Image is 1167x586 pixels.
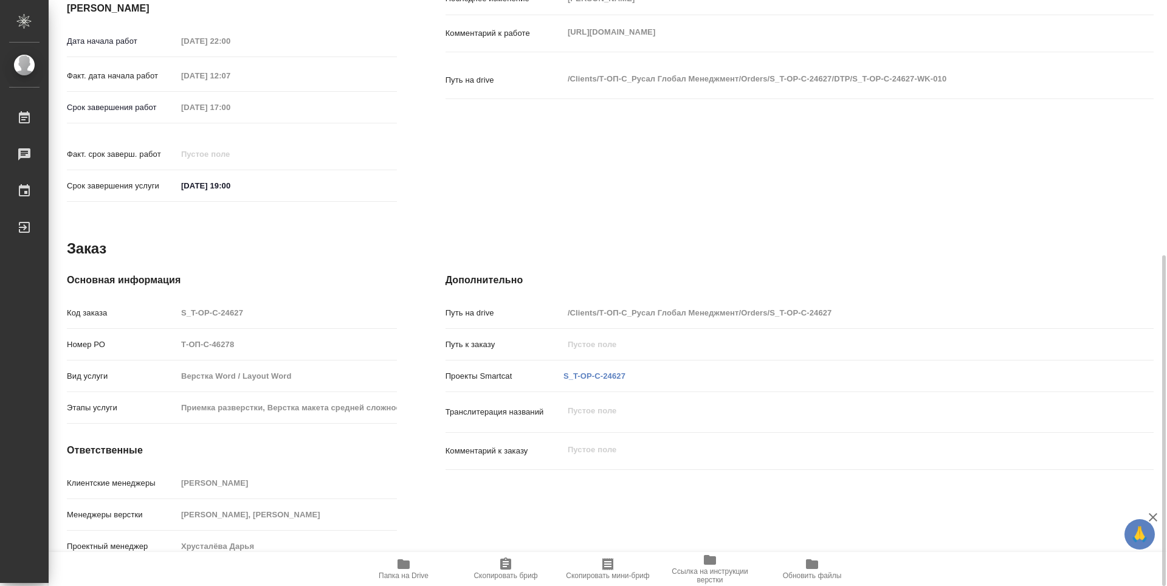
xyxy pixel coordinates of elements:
span: Скопировать бриф [473,571,537,580]
p: Путь на drive [446,74,563,86]
h4: Основная информация [67,273,397,288]
p: Путь на drive [446,307,563,319]
input: Пустое поле [177,399,397,416]
p: Факт. дата начала работ [67,70,177,82]
span: Ссылка на инструкции верстки [666,567,754,584]
button: Обновить файлы [761,552,863,586]
input: Пустое поле [177,145,283,163]
textarea: /Clients/Т-ОП-С_Русал Глобал Менеджмент/Orders/S_T-OP-C-24627/DTP/S_T-OP-C-24627-WK-010 [563,69,1095,89]
input: Пустое поле [177,367,397,385]
p: Клиентские менеджеры [67,477,177,489]
p: Код заказа [67,307,177,319]
p: Комментарий к заказу [446,445,563,457]
input: Пустое поле [177,98,283,116]
p: Проектный менеджер [67,540,177,553]
button: 🙏 [1124,519,1155,550]
input: Пустое поле [177,537,397,555]
input: Пустое поле [177,336,397,353]
button: Скопировать мини-бриф [557,552,659,586]
input: Пустое поле [177,474,397,492]
textarea: [URL][DOMAIN_NAME] [563,22,1095,43]
p: Срок завершения работ [67,102,177,114]
input: Пустое поле [177,506,397,523]
p: Менеджеры верстки [67,509,177,521]
p: Транслитерация названий [446,406,563,418]
h4: Дополнительно [446,273,1154,288]
p: Комментарий к работе [446,27,563,40]
button: Папка на Drive [353,552,455,586]
span: Скопировать мини-бриф [566,571,649,580]
input: Пустое поле [177,32,283,50]
input: Пустое поле [177,67,283,84]
button: Скопировать бриф [455,552,557,586]
h2: Заказ [67,239,106,258]
h4: [PERSON_NAME] [67,1,397,16]
input: Пустое поле [177,304,397,322]
span: Папка на Drive [379,571,429,580]
span: Обновить файлы [783,571,842,580]
p: Проекты Smartcat [446,370,563,382]
input: ✎ Введи что-нибудь [177,177,283,195]
input: Пустое поле [563,336,1095,353]
p: Вид услуги [67,370,177,382]
input: Пустое поле [563,304,1095,322]
p: Номер РО [67,339,177,351]
p: Срок завершения услуги [67,180,177,192]
h4: Ответственные [67,443,397,458]
button: Ссылка на инструкции верстки [659,552,761,586]
p: Этапы услуги [67,402,177,414]
span: 🙏 [1129,522,1150,547]
p: Факт. срок заверш. работ [67,148,177,160]
p: Путь к заказу [446,339,563,351]
a: S_T-OP-C-24627 [563,371,625,381]
p: Дата начала работ [67,35,177,47]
